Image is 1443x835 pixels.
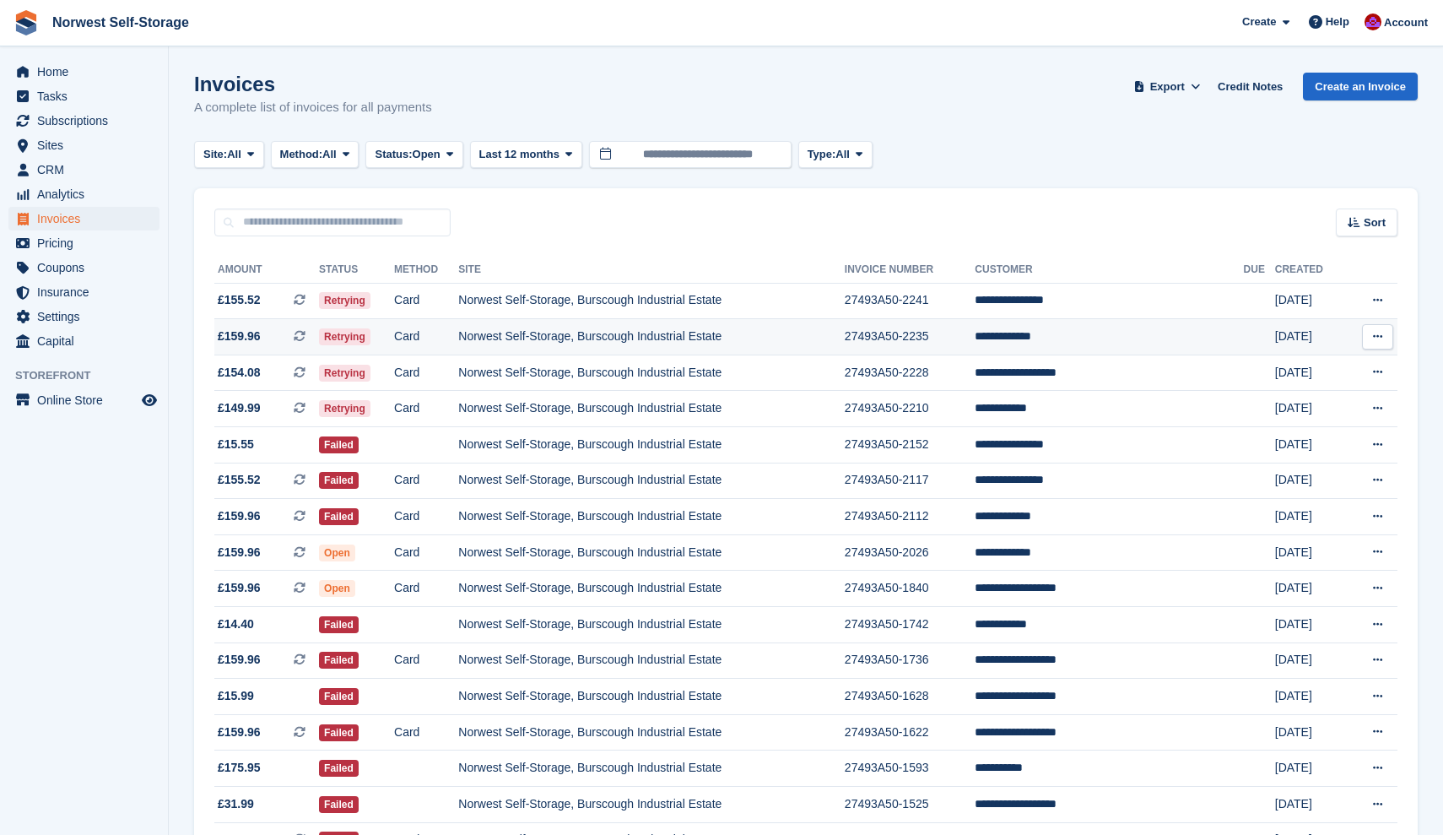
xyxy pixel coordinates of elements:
td: 27493A50-2235 [845,319,975,355]
a: menu [8,158,159,182]
td: Norwest Self-Storage, Burscough Industrial Estate [458,319,845,355]
span: £154.08 [218,364,261,382]
span: CRM [37,158,138,182]
a: menu [8,388,159,412]
span: Failed [319,760,359,777]
span: Retrying [319,292,370,309]
td: 27493A50-2112 [845,499,975,535]
span: Help [1326,14,1349,30]
span: £159.96 [218,544,261,561]
span: Sort [1364,214,1386,231]
td: Card [394,714,458,751]
td: Norwest Self-Storage, Burscough Industrial Estate [458,643,845,679]
td: Card [394,534,458,571]
td: Norwest Self-Storage, Burscough Industrial Estate [458,534,845,571]
span: £31.99 [218,795,254,813]
span: Open [413,146,440,163]
td: [DATE] [1275,714,1346,751]
a: menu [8,109,159,133]
img: stora-icon-8386f47178a22dfd0bd8f6a31ec36ba5ce8667c1dd55bd0f319d3a0aa187defe.svg [14,10,39,35]
a: Preview store [139,390,159,410]
td: Norwest Self-Storage, Burscough Industrial Estate [458,463,845,499]
span: Last 12 months [479,146,559,163]
td: Card [394,463,458,499]
span: Failed [319,436,359,453]
span: Analytics [37,182,138,206]
a: menu [8,182,159,206]
span: £159.96 [218,328,261,345]
span: Invoices [37,207,138,230]
span: Failed [319,508,359,525]
span: £149.99 [218,399,261,417]
p: A complete list of invoices for all payments [194,98,432,117]
span: Insurance [37,280,138,304]
td: 27493A50-2026 [845,534,975,571]
span: Retrying [319,365,370,382]
td: [DATE] [1275,319,1346,355]
th: Created [1275,257,1346,284]
td: 27493A50-2241 [845,283,975,319]
h1: Invoices [194,73,432,95]
span: £15.55 [218,436,254,453]
a: menu [8,256,159,279]
td: [DATE] [1275,463,1346,499]
td: 27493A50-2210 [845,391,975,427]
th: Invoice Number [845,257,975,284]
span: Subscriptions [37,109,138,133]
td: 27493A50-2152 [845,427,975,464]
button: Method: All [271,141,359,169]
a: Norwest Self-Storage [46,8,196,36]
td: [DATE] [1275,679,1346,715]
td: Norwest Self-Storage, Burscough Industrial Estate [458,571,845,607]
img: Daniel Grensinger [1365,14,1381,30]
a: menu [8,207,159,230]
td: 27493A50-1840 [845,571,975,607]
td: Card [394,355,458,391]
span: Open [319,580,355,597]
span: £14.40 [218,615,254,633]
td: Card [394,391,458,427]
span: Capital [37,329,138,353]
span: £155.52 [218,291,261,309]
span: Pricing [37,231,138,255]
button: Last 12 months [470,141,582,169]
span: Failed [319,652,359,669]
span: Retrying [319,400,370,417]
td: Norwest Self-Storage, Burscough Industrial Estate [458,679,845,715]
td: [DATE] [1275,607,1346,643]
span: Retrying [319,328,370,345]
td: [DATE] [1275,391,1346,427]
span: Method: [280,146,323,163]
td: 27493A50-1622 [845,714,975,751]
td: [DATE] [1275,534,1346,571]
span: Failed [319,796,359,813]
span: £159.96 [218,724,261,741]
td: Norwest Self-Storage, Burscough Industrial Estate [458,714,845,751]
button: Status: Open [365,141,462,169]
span: Failed [319,616,359,633]
span: All [322,146,337,163]
th: Customer [975,257,1243,284]
span: Status: [375,146,412,163]
td: [DATE] [1275,355,1346,391]
th: Method [394,257,458,284]
span: Online Store [37,388,138,412]
td: Card [394,643,458,679]
td: [DATE] [1275,427,1346,464]
span: Failed [319,688,359,705]
td: [DATE] [1275,283,1346,319]
td: 27493A50-1593 [845,751,975,787]
a: menu [8,231,159,255]
span: £159.96 [218,579,261,597]
td: [DATE] [1275,787,1346,823]
span: Failed [319,472,359,489]
a: Create an Invoice [1303,73,1418,100]
span: Failed [319,724,359,741]
td: 27493A50-2117 [845,463,975,499]
a: menu [8,84,159,108]
span: Coupons [37,256,138,279]
th: Status [319,257,394,284]
td: [DATE] [1275,643,1346,679]
span: Site: [203,146,227,163]
td: Norwest Self-Storage, Burscough Industrial Estate [458,751,845,787]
